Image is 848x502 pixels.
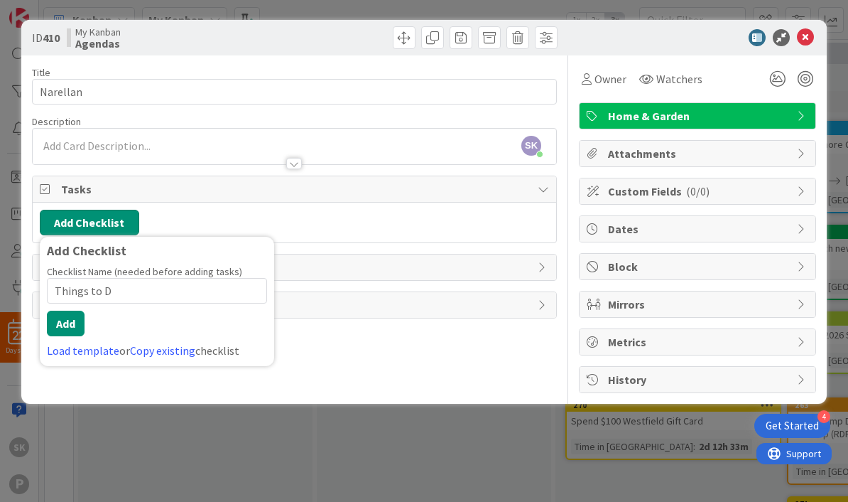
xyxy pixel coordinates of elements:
[608,145,790,162] span: Attachments
[686,184,710,198] span: ( 0/0 )
[766,419,819,433] div: Get Started
[754,414,830,438] div: Open Get Started checklist, remaining modules: 4
[608,107,790,124] span: Home & Garden
[75,38,121,49] b: Agendas
[608,296,790,313] span: Mirrors
[47,343,119,358] a: Load template
[608,333,790,351] span: Metrics
[75,26,121,38] span: My Kanban
[32,66,50,79] label: Title
[608,371,790,388] span: History
[30,2,65,19] span: Support
[47,265,242,278] label: Checklist Name (needed before adding tasks)
[32,115,81,128] span: Description
[47,342,267,359] div: or checklist
[61,297,531,314] span: Comments
[32,29,60,46] span: ID
[61,181,531,198] span: Tasks
[47,244,267,258] div: Add Checklist
[47,311,85,336] button: Add
[594,70,626,87] span: Owner
[608,183,790,200] span: Custom Fields
[656,70,702,87] span: Watchers
[130,343,195,358] a: Copy existing
[608,258,790,275] span: Block
[40,210,139,235] button: Add Checklist
[32,79,557,105] input: type card name here...
[817,410,830,423] div: 4
[61,259,531,276] span: Links
[521,136,541,156] span: SK
[43,31,60,45] b: 410
[608,220,790,237] span: Dates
